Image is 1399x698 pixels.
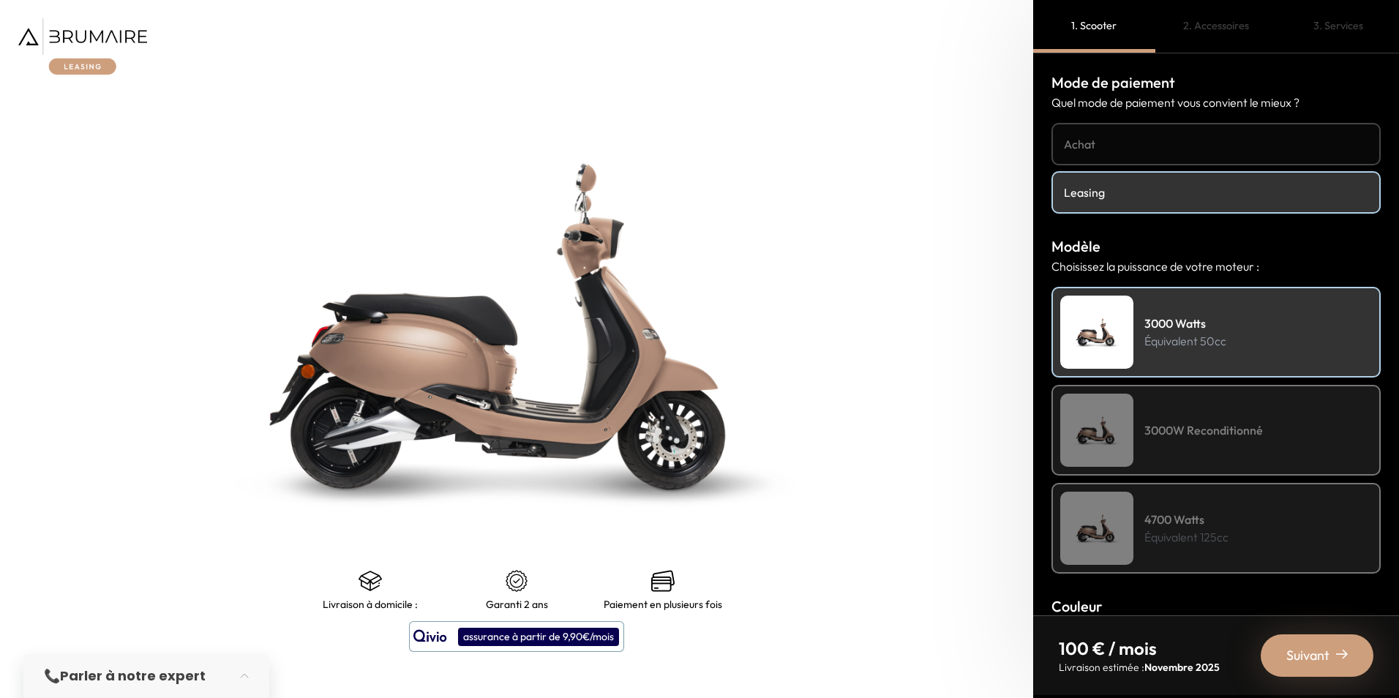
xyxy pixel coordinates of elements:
p: Paiement en plusieurs fois [604,598,722,610]
p: Équivalent 50cc [1144,332,1226,350]
h4: Leasing [1064,184,1368,201]
a: Achat [1051,123,1381,165]
p: Choisissez la puissance de votre moteur : [1051,258,1381,275]
h3: Mode de paiement [1051,72,1381,94]
img: Scooter Leasing [1060,394,1133,467]
p: Quel mode de paiement vous convient le mieux ? [1051,94,1381,111]
button: assurance à partir de 9,90€/mois [409,621,624,652]
h3: Modèle [1051,236,1381,258]
img: Brumaire Leasing [18,18,147,75]
p: Équivalent 125cc [1144,528,1229,546]
img: credit-cards.png [651,569,675,593]
img: right-arrow-2.png [1336,648,1348,660]
img: Scooter Leasing [1060,492,1133,565]
img: certificat-de-garantie.png [505,569,528,593]
h4: Achat [1064,135,1368,153]
span: Suivant [1286,645,1329,666]
p: Livraison estimée : [1059,660,1220,675]
div: assurance à partir de 9,90€/mois [458,628,619,646]
p: Livraison à domicile : [323,598,418,610]
img: shipping.png [359,569,382,593]
img: Scooter Leasing [1060,296,1133,369]
h4: 4700 Watts [1144,511,1229,528]
h4: 3000W Reconditionné [1144,421,1263,439]
h4: 3000 Watts [1144,315,1226,332]
span: Novembre 2025 [1144,661,1220,674]
img: logo qivio [413,628,447,645]
p: 100 € / mois [1059,637,1220,660]
p: Garanti 2 ans [486,598,548,610]
h3: Couleur [1051,596,1381,618]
